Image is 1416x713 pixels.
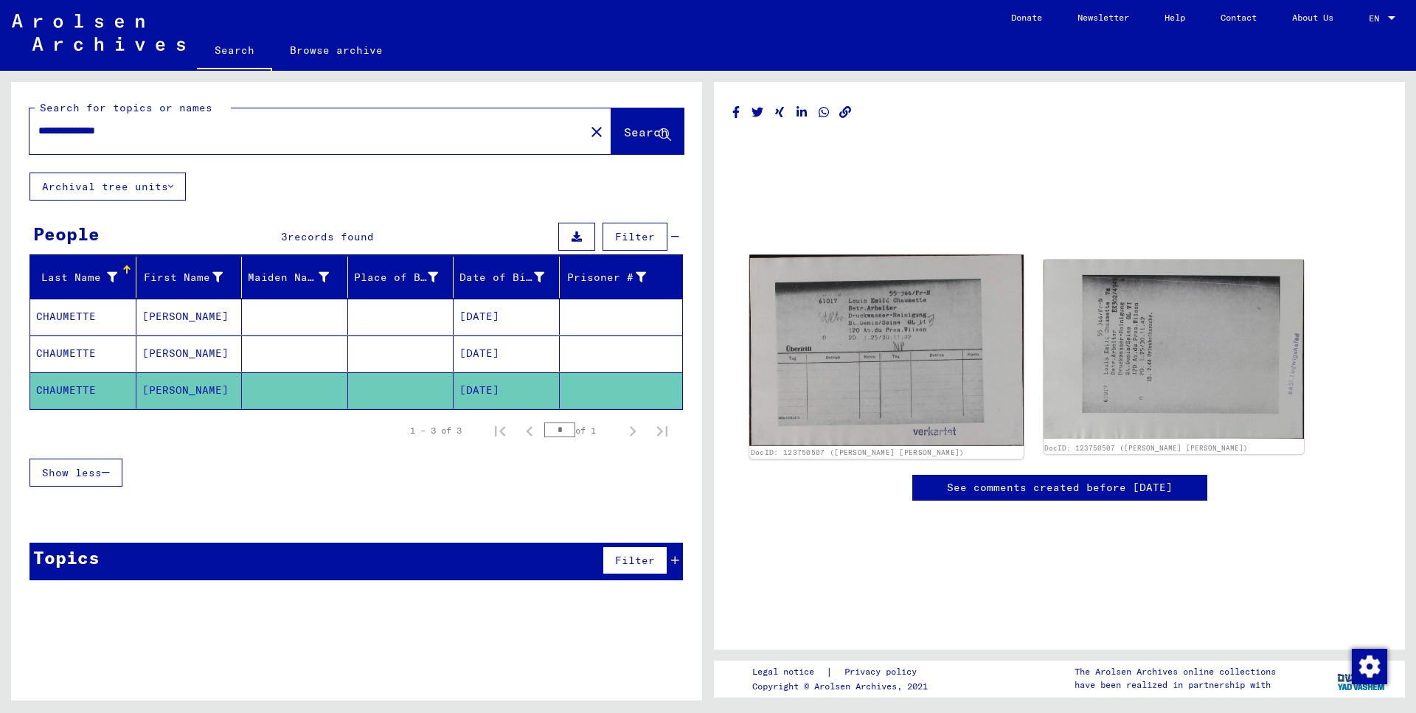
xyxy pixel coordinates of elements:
a: DocID: 123750507 ([PERSON_NAME] [PERSON_NAME]) [1044,444,1248,452]
a: Search [197,32,272,71]
a: Privacy policy [833,664,934,680]
span: Filter [615,230,655,243]
mat-header-cell: Maiden Name [242,257,348,298]
a: See comments created before [DATE] [947,480,1173,495]
mat-cell: [PERSON_NAME] [136,372,243,408]
button: Share on WhatsApp [816,103,832,122]
div: People [33,220,100,247]
button: First page [485,416,515,445]
a: DocID: 123750507 ([PERSON_NAME] [PERSON_NAME]) [751,448,965,457]
p: The Arolsen Archives online collections [1075,665,1276,678]
mat-cell: CHAUMETTE [30,335,136,372]
div: Place of Birth [354,265,457,289]
div: | [752,664,934,680]
img: 001.jpg [749,255,1023,446]
span: Filter [615,554,655,567]
mat-cell: [DATE] [454,372,560,408]
mat-icon: close [588,123,605,141]
button: Previous page [515,416,544,445]
div: Prisoner # [566,270,647,285]
p: have been realized in partnership with [1075,678,1276,692]
span: 3 [281,230,288,243]
div: Last Name [36,270,117,285]
img: Arolsen_neg.svg [12,14,185,51]
mat-cell: [PERSON_NAME] [136,335,243,372]
button: Share on Xing [772,103,788,122]
div: Maiden Name [248,265,347,289]
img: 002.jpg [1044,260,1305,439]
a: Legal notice [752,664,826,680]
mat-header-cell: First Name [136,257,243,298]
button: Archival tree units [29,173,186,201]
button: Share on LinkedIn [794,103,810,122]
div: Last Name [36,265,136,289]
mat-cell: [DATE] [454,299,560,335]
button: Filter [603,223,667,251]
mat-header-cell: Place of Birth [348,257,454,298]
mat-header-cell: Prisoner # [560,257,683,298]
div: of 1 [544,423,618,437]
div: Maiden Name [248,270,329,285]
div: Date of Birth [459,265,563,289]
button: Filter [603,546,667,574]
mat-header-cell: Last Name [30,257,136,298]
mat-cell: CHAUMETTE [30,299,136,335]
span: records found [288,230,374,243]
div: Topics [33,544,100,571]
button: Share on Twitter [750,103,766,122]
span: Search [624,125,668,139]
mat-cell: [PERSON_NAME] [136,299,243,335]
p: Copyright © Arolsen Archives, 2021 [752,680,934,693]
div: Place of Birth [354,270,439,285]
button: Clear [582,116,611,146]
mat-select-trigger: EN [1369,13,1379,24]
mat-label: Search for topics or names [40,101,212,114]
a: Browse archive [272,32,400,68]
div: Date of Birth [459,270,544,285]
img: yv_logo.png [1334,660,1389,697]
mat-header-cell: Date of Birth [454,257,560,298]
div: 1 – 3 of 3 [410,424,462,437]
button: Share on Facebook [729,103,744,122]
mat-cell: [DATE] [454,335,560,372]
div: First Name [142,270,223,285]
button: Next page [618,416,648,445]
button: Show less [29,459,122,487]
button: Copy link [838,103,853,122]
img: Zustimmung ändern [1352,649,1387,684]
mat-cell: CHAUMETTE [30,372,136,408]
button: Search [611,108,684,154]
div: First Name [142,265,242,289]
div: Prisoner # [566,265,665,289]
span: Show less [42,466,102,479]
button: Last page [648,416,677,445]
